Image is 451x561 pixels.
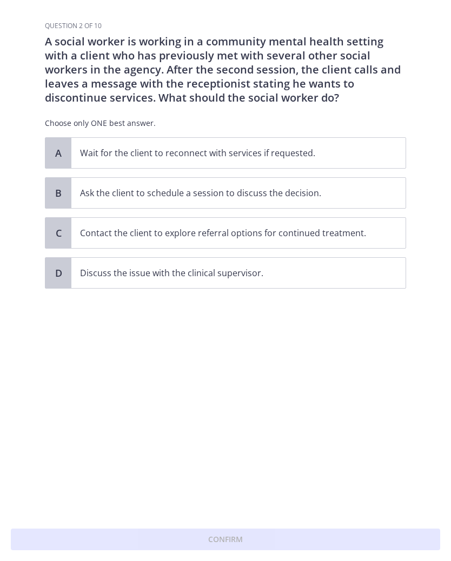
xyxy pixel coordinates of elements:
h3: Question 2 of 10 [45,22,406,30]
span: A [52,146,65,159]
span: D [52,266,65,279]
p: A social worker is working in a community mental health setting with a client who has previously ... [45,35,406,105]
p: Wait for the client to reconnect with services if requested. [80,146,375,159]
span: Confirm [208,533,243,546]
p: Ask the client to schedule a session to discuss the decision. [80,186,375,199]
span: B [52,186,65,199]
span: C [52,226,65,239]
p: Choose only ONE best answer. [45,118,406,129]
button: Confirm [11,529,440,550]
p: Contact the client to explore referral options for continued treatment. [80,226,375,239]
p: Discuss the issue with the clinical supervisor. [80,266,375,279]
